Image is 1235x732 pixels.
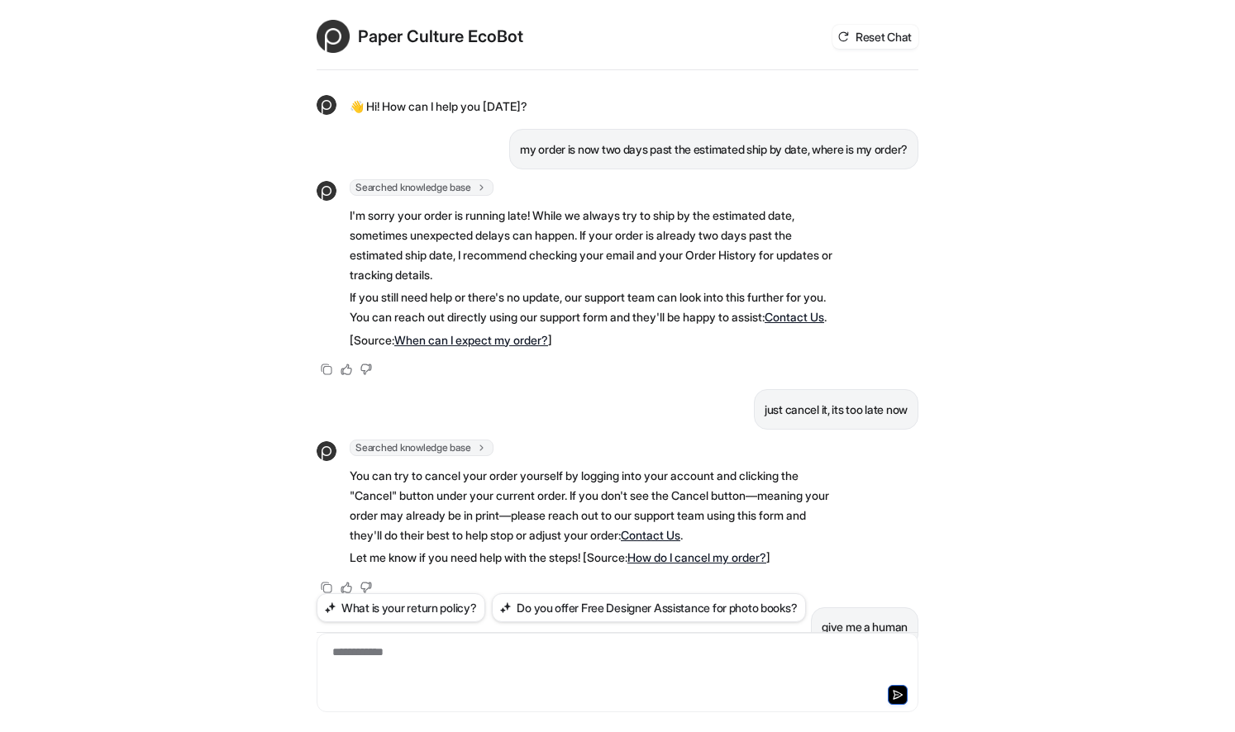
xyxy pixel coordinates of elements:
img: Widget [317,181,336,201]
a: When can I expect my order? [394,333,548,347]
p: [Source: ] [350,330,833,350]
img: Widget [317,20,350,53]
a: How do I cancel my order? [627,550,766,564]
h2: Paper Culture EcoBot [358,25,523,48]
button: Do you offer Free Designer Assistance for photo books? [492,593,806,622]
button: What is your return policy? [317,593,485,622]
img: Widget [317,441,336,461]
p: You can try to cancel your order yourself by logging into your account and clicking the "Cancel" ... [350,466,833,545]
img: Widget [317,95,336,115]
a: Contact Us [765,310,824,324]
span: Searched knowledge base [350,440,494,456]
a: Contact Us [621,528,680,542]
p: Let me know if you need help with the steps! [Source: ] [350,548,833,568]
p: my order is now two days past the estimated ship by date, where is my order? [520,140,908,159]
p: I'm sorry your order is running late! While we always try to ship by the estimated date, sometime... [350,206,833,285]
p: 👋 Hi! How can I help you [DATE]? [350,97,527,116]
span: Searched knowledge base [350,179,494,196]
p: just cancel it, its too late now [765,400,908,420]
button: Reset Chat [832,25,918,49]
p: If you still need help or there's no update, our support team can look into this further for you.... [350,288,833,327]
